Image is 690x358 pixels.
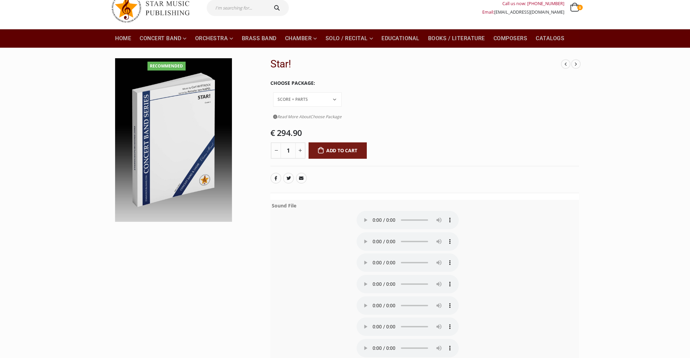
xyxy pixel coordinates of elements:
[322,29,377,48] a: Solo / Recital
[115,58,232,222] img: SMP-10-0016 3D
[309,142,367,159] button: Add to cart
[270,76,315,90] label: Choose Package
[111,29,135,48] a: Home
[494,9,564,15] a: [EMAIL_ADDRESS][DOMAIN_NAME]
[577,5,583,10] span: 0
[238,29,281,48] a: Brass Band
[270,127,275,138] span: €
[532,29,568,48] a: Catalogs
[272,202,296,209] b: Sound File
[310,114,342,120] span: Choose Package
[270,127,302,138] bdi: 294.90
[271,142,281,159] button: -
[377,29,424,48] a: Educational
[283,173,294,184] a: Twitter
[270,58,561,70] h2: Star!
[270,173,281,184] a: Facebook
[191,29,237,48] a: Orchestra
[295,142,305,159] button: +
[281,142,296,159] input: Product quantity
[147,62,186,71] div: Recommended
[424,29,489,48] a: Books / Literature
[489,29,532,48] a: Composers
[273,112,342,121] a: Read More AboutChoose Package
[482,8,564,16] div: Email:
[136,29,191,48] a: Concert Band
[296,173,307,184] a: Email
[281,29,321,48] a: Chamber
